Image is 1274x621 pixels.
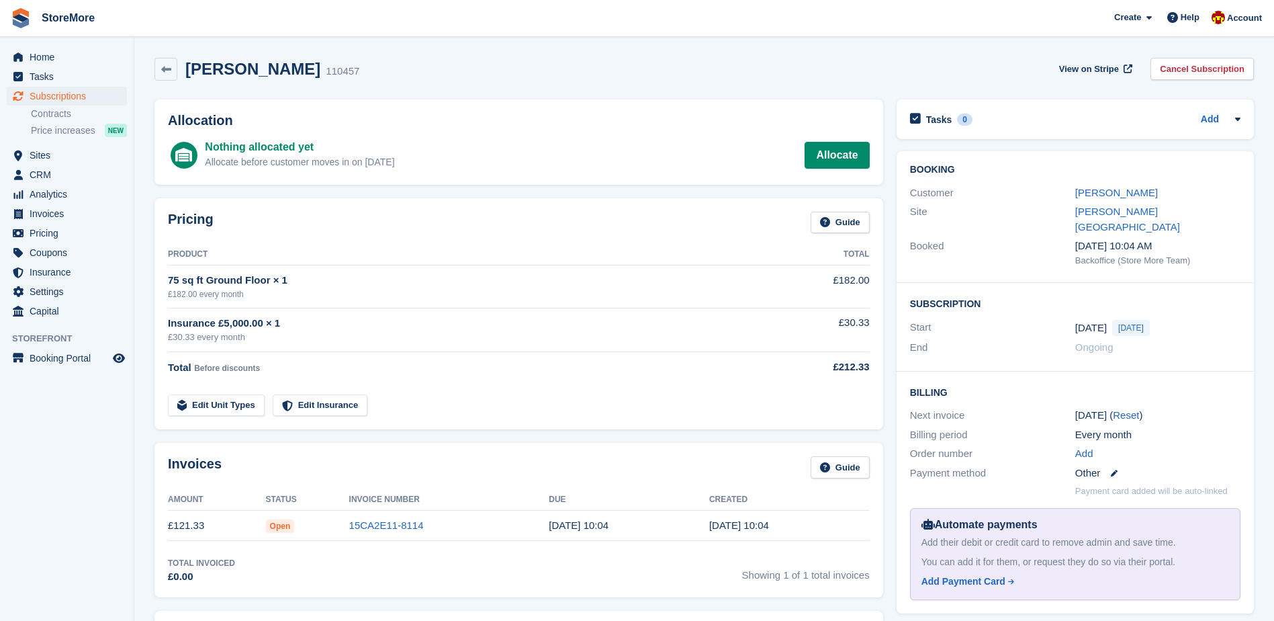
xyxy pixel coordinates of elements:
div: End [910,340,1075,356]
a: Allocate [805,142,869,169]
a: menu [7,67,127,86]
span: Account [1227,11,1262,25]
div: Next invoice [910,408,1075,423]
span: View on Stripe [1059,63,1119,76]
a: Guide [811,212,870,234]
span: Subscriptions [30,87,110,106]
th: Invoice Number [349,489,549,511]
td: £182.00 [761,265,869,308]
div: Backoffice (Store More Team) [1075,254,1240,267]
h2: Booking [910,165,1240,175]
span: Capital [30,302,110,321]
a: Price increases NEW [31,123,127,138]
a: Contracts [31,108,127,120]
div: Site [910,204,1075,235]
span: Before discounts [194,364,260,373]
div: NEW [105,124,127,137]
th: Created [709,489,870,511]
h2: [PERSON_NAME] [185,60,320,78]
a: menu [7,263,127,282]
div: Add their debit or credit card to remove admin and save time. [921,536,1229,550]
th: Product [168,244,761,265]
div: Order number [910,446,1075,462]
a: StoreMore [36,7,100,29]
span: [DATE] [1112,320,1150,336]
h2: Allocation [168,113,870,128]
div: Allocate before customer moves in on [DATE] [205,155,394,169]
img: stora-icon-8386f47178a22dfd0bd8f6a31ec36ba5ce8667c1dd55bd0f319d3a0aa187defe.svg [11,8,31,28]
div: Nothing allocated yet [205,139,394,155]
a: menu [7,224,127,243]
a: menu [7,243,127,262]
div: £182.00 every month [168,288,761,300]
div: Add Payment Card [921,575,1005,589]
a: menu [7,87,127,106]
a: menu [7,48,127,67]
th: Status [266,489,349,511]
span: Pricing [30,224,110,243]
h2: Tasks [926,114,952,126]
span: Settings [30,282,110,301]
div: Customer [910,185,1075,201]
a: View on Stripe [1054,58,1135,80]
span: Storefront [12,332,134,345]
div: 0 [957,114,972,126]
div: £0.00 [168,569,235,585]
th: Amount [168,489,266,511]
span: Price increases [31,124,95,137]
div: 75 sq ft Ground Floor × 1 [168,273,761,288]
a: menu [7,204,127,223]
div: Payment method [910,466,1075,481]
div: Booked [910,239,1075,267]
div: You can add it for them, or request they do so via their portal. [921,555,1229,569]
th: Total [761,244,869,265]
span: Insurance [30,263,110,282]
a: Preview store [111,350,127,366]
time: 2025-09-27 09:04:54 UTC [549,520,608,531]
div: £212.33 [761,360,869,375]
a: Add [1201,112,1219,128]
div: 110457 [326,64,359,79]
span: Tasks [30,67,110,86]
a: menu [7,349,127,368]
a: Guide [811,456,870,479]
h2: Subscription [910,296,1240,310]
span: Total [168,362,191,373]
div: Start [910,320,1075,336]
td: £121.33 [168,511,266,541]
a: Reset [1113,409,1139,421]
span: Home [30,48,110,67]
time: 2025-09-26 00:00:00 UTC [1075,321,1107,336]
h2: Invoices [168,456,222,479]
a: Cancel Subscription [1150,58,1254,80]
td: £30.33 [761,308,869,351]
th: Due [549,489,709,511]
span: Ongoing [1075,341,1113,353]
a: 15CA2E11-8114 [349,520,424,531]
a: [PERSON_NAME][GEOGRAPHIC_DATA] [1075,206,1180,233]
a: Edit Insurance [273,395,368,417]
div: [DATE] ( ) [1075,408,1240,423]
a: Add Payment Card [921,575,1224,589]
span: Analytics [30,185,110,204]
a: menu [7,282,127,301]
span: Create [1114,11,1141,24]
h2: Pricing [168,212,214,234]
span: Coupons [30,243,110,262]
div: Every month [1075,427,1240,443]
a: menu [7,302,127,321]
img: Store More Team [1212,11,1225,24]
a: menu [7,185,127,204]
a: menu [7,146,127,165]
a: menu [7,165,127,184]
span: Help [1181,11,1199,24]
span: Sites [30,146,110,165]
div: Insurance £5,000.00 × 1 [168,316,761,331]
span: CRM [30,165,110,184]
span: Showing 1 of 1 total invoices [742,557,870,585]
div: Total Invoiced [168,557,235,569]
span: Invoices [30,204,110,223]
div: [DATE] 10:04 AM [1075,239,1240,254]
a: Add [1075,446,1093,462]
h2: Billing [910,385,1240,399]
